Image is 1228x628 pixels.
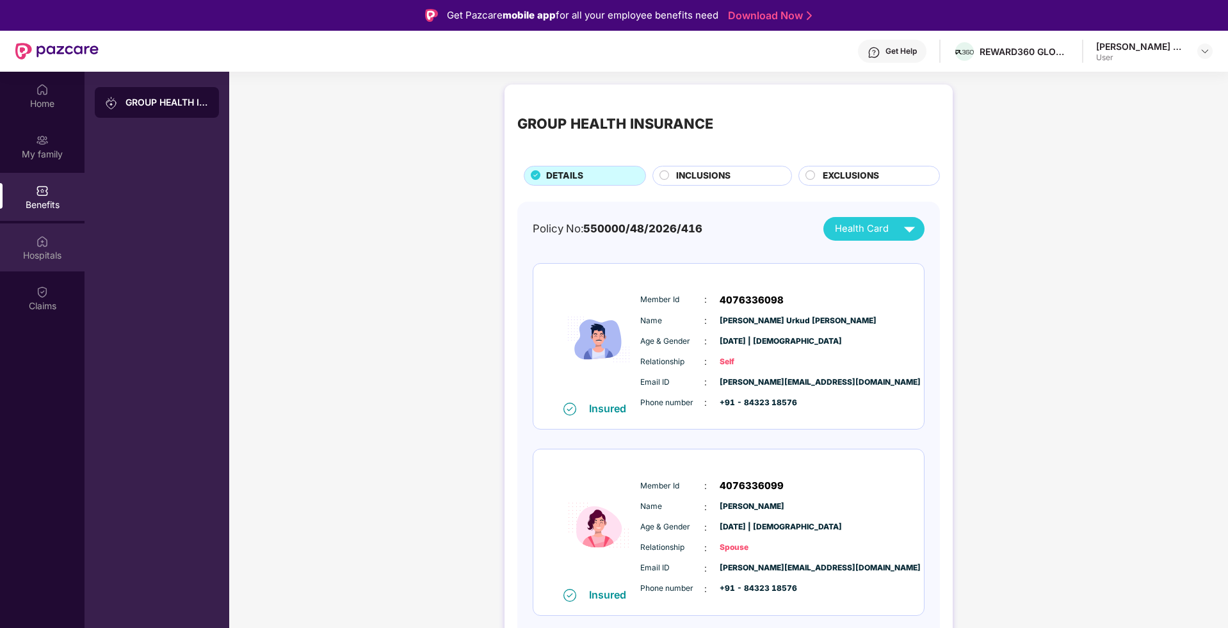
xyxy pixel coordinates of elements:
span: Health Card [835,221,889,236]
span: 4076336098 [720,293,784,308]
span: 4076336099 [720,478,784,494]
span: Name [640,315,704,327]
img: Logo [425,9,438,22]
img: svg+xml;base64,PHN2ZyBpZD0iSGVscC0zMngzMiIgeG1sbnM9Imh0dHA6Ly93d3cudzMub3JnLzIwMDAvc3ZnIiB3aWR0aD... [868,46,880,59]
img: svg+xml;base64,PHN2ZyB4bWxucz0iaHR0cDovL3d3dy53My5vcmcvMjAwMC9zdmciIHZpZXdCb3g9IjAgMCAyNCAyNCIgd2... [898,218,921,240]
img: icon [560,277,637,402]
span: EXCLUSIONS [823,169,879,183]
div: Get Help [885,46,917,56]
img: svg+xml;base64,PHN2ZyBpZD0iQ2xhaW0iIHhtbG5zPSJodHRwOi8vd3d3LnczLm9yZy8yMDAwL3N2ZyIgd2lkdGg9IjIwIi... [36,286,49,298]
span: DETAILS [546,169,583,183]
span: [DATE] | [DEMOGRAPHIC_DATA] [720,335,784,348]
span: [PERSON_NAME][EMAIL_ADDRESS][DOMAIN_NAME] [720,376,784,389]
span: : [704,520,707,535]
img: svg+xml;base64,PHN2ZyBpZD0iQmVuZWZpdHMiIHhtbG5zPSJodHRwOi8vd3d3LnczLm9yZy8yMDAwL3N2ZyIgd2lkdGg9Ij... [36,184,49,197]
span: Self [720,356,784,368]
span: : [704,314,707,328]
div: Get Pazcare for all your employee benefits need [447,8,718,23]
div: Policy No: [533,220,702,237]
span: Age & Gender [640,335,704,348]
span: : [704,375,707,389]
span: Relationship [640,542,704,554]
span: : [704,355,707,369]
span: Spouse [720,542,784,554]
span: Name [640,501,704,513]
span: : [704,396,707,410]
img: svg+xml;base64,PHN2ZyBpZD0iSG9zcGl0YWxzIiB4bWxucz0iaHR0cDovL3d3dy53My5vcmcvMjAwMC9zdmciIHdpZHRoPS... [36,235,49,248]
img: svg+xml;base64,PHN2ZyBpZD0iRHJvcGRvd24tMzJ4MzIiIHhtbG5zPSJodHRwOi8vd3d3LnczLm9yZy8yMDAwL3N2ZyIgd2... [1200,46,1210,56]
span: : [704,293,707,307]
a: Download Now [728,9,808,22]
div: Insured [589,588,634,601]
span: : [704,541,707,555]
span: [DATE] | [DEMOGRAPHIC_DATA] [720,521,784,533]
span: Relationship [640,356,704,368]
img: svg+xml;base64,PHN2ZyB4bWxucz0iaHR0cDovL3d3dy53My5vcmcvMjAwMC9zdmciIHdpZHRoPSIxNiIgaGVpZ2h0PSIxNi... [563,589,576,602]
button: Health Card [823,217,925,241]
span: Email ID [640,562,704,574]
span: : [704,500,707,514]
span: INCLUSIONS [676,169,731,183]
span: [PERSON_NAME] Urkud [PERSON_NAME] [720,315,784,327]
span: : [704,334,707,348]
span: : [704,561,707,576]
img: svg+xml;base64,PHN2ZyB3aWR0aD0iMjAiIGhlaWdodD0iMjAiIHZpZXdCb3g9IjAgMCAyMCAyMCIgZmlsbD0ibm9uZSIgeG... [105,97,118,109]
img: R360%20LOGO.png [955,50,974,55]
span: Phone number [640,397,704,409]
span: Age & Gender [640,521,704,533]
div: Insured [589,402,634,415]
img: New Pazcare Logo [15,43,99,60]
img: svg+xml;base64,PHN2ZyB4bWxucz0iaHR0cDovL3d3dy53My5vcmcvMjAwMC9zdmciIHdpZHRoPSIxNiIgaGVpZ2h0PSIxNi... [563,403,576,415]
strong: mobile app [503,9,556,21]
img: svg+xml;base64,PHN2ZyBpZD0iSG9tZSIgeG1sbnM9Imh0dHA6Ly93d3cudzMub3JnLzIwMDAvc3ZnIiB3aWR0aD0iMjAiIG... [36,83,49,96]
div: [PERSON_NAME] Urkud [PERSON_NAME] [1096,40,1186,52]
div: GROUP HEALTH INSURANCE [517,113,713,134]
span: Member Id [640,480,704,492]
div: User [1096,52,1186,63]
span: Phone number [640,583,704,595]
span: +91 - 84323 18576 [720,583,784,595]
span: Email ID [640,376,704,389]
img: icon [560,463,637,588]
img: svg+xml;base64,PHN2ZyB3aWR0aD0iMjAiIGhlaWdodD0iMjAiIHZpZXdCb3g9IjAgMCAyMCAyMCIgZmlsbD0ibm9uZSIgeG... [36,134,49,147]
div: GROUP HEALTH INSURANCE [125,96,209,109]
span: +91 - 84323 18576 [720,397,784,409]
img: Stroke [807,9,812,22]
span: : [704,479,707,493]
span: 550000/48/2026/416 [583,222,702,235]
span: Member Id [640,294,704,306]
span: : [704,582,707,596]
span: [PERSON_NAME] [720,501,784,513]
span: [PERSON_NAME][EMAIL_ADDRESS][DOMAIN_NAME] [720,562,784,574]
div: REWARD360 GLOBAL SERVICES PRIVATE LIMITED [980,45,1069,58]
